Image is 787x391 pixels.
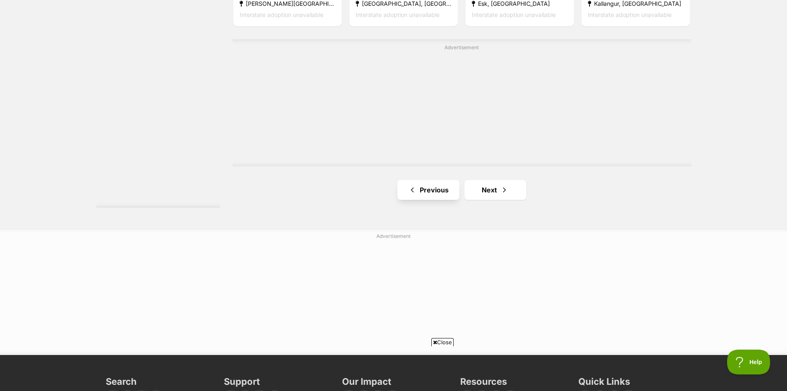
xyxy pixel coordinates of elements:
[727,350,770,374] iframe: Help Scout Beacon - Open
[96,91,220,195] iframe: Advertisement
[431,338,454,346] span: Close
[464,180,526,200] a: Next page
[233,39,691,166] div: Advertisement
[233,180,691,200] nav: Pagination
[472,11,556,18] span: Interstate adoption unavailable
[262,55,662,158] iframe: Advertisement
[243,350,544,387] iframe: Advertisement
[588,11,672,18] span: Interstate adoption unavailable
[193,243,594,347] iframe: Advertisement
[240,11,323,18] span: Interstate adoption unavailable
[356,11,440,18] span: Interstate adoption unavailable
[397,180,459,200] a: Previous page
